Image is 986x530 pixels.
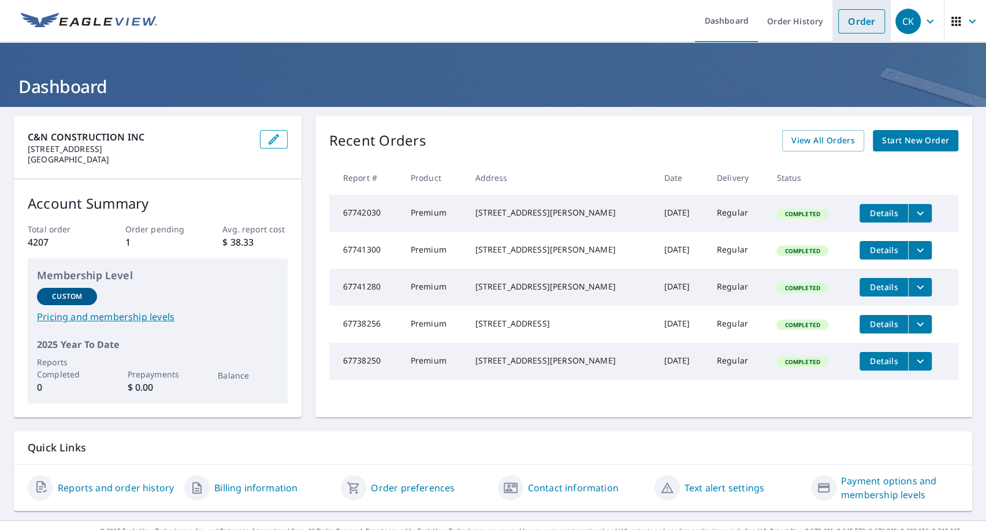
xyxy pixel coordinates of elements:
[908,352,932,370] button: filesDropdownBtn-67738250
[401,269,466,306] td: Premium
[28,223,92,235] p: Total order
[37,380,97,394] p: 0
[371,481,455,495] a: Order preferences
[28,144,251,154] p: [STREET_ADDRESS]
[466,161,654,195] th: Address
[37,268,278,283] p: Membership Level
[860,315,908,333] button: detailsBtn-67738256
[128,380,188,394] p: $ 0.00
[866,244,901,255] span: Details
[882,134,949,148] span: Start New Order
[841,474,958,502] a: Payment options and membership levels
[28,154,251,165] p: [GEOGRAPHIC_DATA]
[222,235,287,249] p: $ 38.33
[782,130,864,151] a: View All Orders
[329,269,401,306] td: 67741280
[14,75,972,98] h1: Dashboard
[708,232,768,269] td: Regular
[401,343,466,380] td: Premium
[37,338,278,351] p: 2025 Year To Date
[58,481,174,495] a: Reports and order history
[860,278,908,296] button: detailsBtn-67741280
[475,318,645,329] div: [STREET_ADDRESS]
[708,161,768,195] th: Delivery
[908,241,932,260] button: filesDropdownBtn-67741300
[329,161,401,195] th: Report #
[654,161,707,195] th: Date
[218,369,278,381] p: Balance
[908,204,932,223] button: filesDropdownBtn-67742030
[401,306,466,343] td: Premium
[329,232,401,269] td: 67741300
[329,130,426,151] p: Recent Orders
[28,235,92,249] p: 4207
[654,343,707,380] td: [DATE]
[475,207,645,218] div: [STREET_ADDRESS][PERSON_NAME]
[866,207,901,218] span: Details
[777,247,827,255] span: Completed
[860,204,908,223] button: detailsBtn-67742030
[475,281,645,292] div: [STREET_ADDRESS][PERSON_NAME]
[128,368,188,380] p: Prepayments
[777,358,827,366] span: Completed
[908,278,932,296] button: filesDropdownBtn-67741280
[329,306,401,343] td: 67738256
[767,161,850,195] th: Status
[908,315,932,333] button: filesDropdownBtn-67738256
[214,481,297,495] a: Billing information
[37,310,278,324] a: Pricing and membership levels
[37,356,97,380] p: Reports Completed
[329,195,401,232] td: 67742030
[777,284,827,292] span: Completed
[654,269,707,306] td: [DATE]
[708,306,768,343] td: Regular
[654,195,707,232] td: [DATE]
[28,130,251,144] p: C&N CONSTRUCTION INC
[777,210,827,218] span: Completed
[860,352,908,370] button: detailsBtn-67738250
[528,481,619,495] a: Contact information
[866,281,901,292] span: Details
[708,343,768,380] td: Regular
[401,232,466,269] td: Premium
[21,13,157,30] img: EV Logo
[401,161,466,195] th: Product
[125,235,190,249] p: 1
[895,9,921,34] div: CK
[401,195,466,232] td: Premium
[28,193,288,214] p: Account Summary
[52,291,82,302] p: Custom
[708,195,768,232] td: Regular
[125,223,190,235] p: Order pending
[475,244,645,255] div: [STREET_ADDRESS][PERSON_NAME]
[654,232,707,269] td: [DATE]
[860,241,908,260] button: detailsBtn-67741300
[866,318,901,329] span: Details
[777,321,827,329] span: Completed
[28,440,958,455] p: Quick Links
[475,355,645,366] div: [STREET_ADDRESS][PERSON_NAME]
[791,134,855,148] span: View All Orders
[708,269,768,306] td: Regular
[222,223,287,235] p: Avg. report cost
[654,306,707,343] td: [DATE]
[684,481,764,495] a: Text alert settings
[838,9,885,34] a: Order
[873,130,958,151] a: Start New Order
[329,343,401,380] td: 67738250
[866,355,901,366] span: Details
